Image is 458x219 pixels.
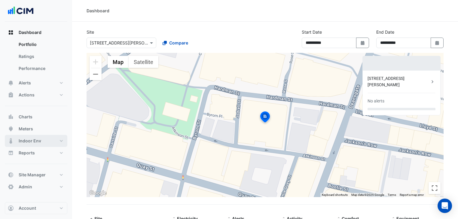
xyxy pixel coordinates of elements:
app-icon: Actions [8,92,14,98]
button: Compare [159,38,192,48]
button: Site Manager [5,169,67,181]
span: Account [19,205,36,211]
span: Map data ©2025 Google [351,193,384,196]
span: Meters [19,126,33,132]
span: Charts [19,114,32,120]
button: Show satellite imagery [129,56,158,68]
app-icon: Admin [8,184,14,190]
a: Open this area in Google Maps (opens a new window) [88,189,108,197]
fa-icon: Select Date [435,40,440,45]
app-icon: Dashboard [8,29,14,35]
div: Dashboard [87,8,109,14]
button: Dashboard [5,26,67,38]
div: No alerts [368,98,384,104]
a: Performance [14,62,67,75]
app-icon: Site Manager [8,172,14,178]
button: Keyboard shortcuts [322,193,348,197]
label: End Date [376,29,394,35]
a: Portfolio [14,38,67,50]
button: Zoom out [90,68,102,80]
label: Start Date [302,29,322,35]
img: Company Logo [7,5,34,17]
button: Admin [5,181,67,193]
span: Reports [19,150,35,156]
app-icon: Reports [8,150,14,156]
span: Site Manager [19,172,46,178]
app-icon: Indoor Env [8,138,14,144]
button: Account [5,202,67,214]
span: Alerts [19,80,31,86]
button: Indoor Env [5,135,67,147]
span: Compare [169,40,188,46]
div: Open Intercom Messenger [438,199,452,213]
img: site-pin-selected.svg [258,111,272,125]
span: Dashboard [19,29,41,35]
button: Show street map [108,56,129,68]
fa-icon: Select Date [360,40,365,45]
app-icon: Alerts [8,80,14,86]
button: Charts [5,111,67,123]
span: Actions [19,92,35,98]
span: Indoor Env [19,138,41,144]
button: Actions [5,89,67,101]
button: Reports [5,147,67,159]
app-icon: Charts [8,114,14,120]
button: Zoom in [90,56,102,68]
div: Dashboard [5,38,67,77]
button: Alerts [5,77,67,89]
button: Meters [5,123,67,135]
div: [STREET_ADDRESS][PERSON_NAME] [368,75,429,88]
img: Google [88,189,108,197]
a: Terms (opens in new tab) [388,193,396,196]
span: Admin [19,184,32,190]
a: Ratings [14,50,67,62]
a: Report a map error [400,193,424,196]
app-icon: Meters [8,126,14,132]
button: Toggle fullscreen view [429,182,441,194]
label: Site [87,29,94,35]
